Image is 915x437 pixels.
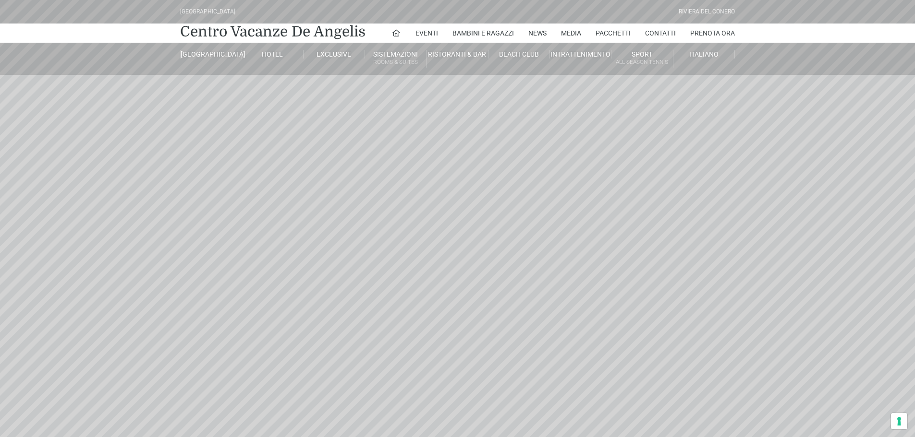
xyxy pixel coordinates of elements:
[180,50,242,59] a: [GEOGRAPHIC_DATA]
[611,50,673,68] a: SportAll Season Tennis
[689,50,719,58] span: Italiano
[365,58,426,67] small: Rooms & Suites
[427,50,488,59] a: Ristoranti & Bar
[452,24,514,43] a: Bambini e Ragazzi
[180,22,366,41] a: Centro Vacanze De Angelis
[242,50,303,59] a: Hotel
[596,24,631,43] a: Pacchetti
[304,50,365,59] a: Exclusive
[550,50,611,59] a: Intrattenimento
[891,413,907,429] button: Le tue preferenze relative al consenso per le tecnologie di tracciamento
[645,24,676,43] a: Contatti
[488,50,550,59] a: Beach Club
[690,24,735,43] a: Prenota Ora
[561,24,581,43] a: Media
[679,7,735,16] div: Riviera Del Conero
[180,7,235,16] div: [GEOGRAPHIC_DATA]
[415,24,438,43] a: Eventi
[673,50,735,59] a: Italiano
[611,58,672,67] small: All Season Tennis
[365,50,427,68] a: SistemazioniRooms & Suites
[528,24,547,43] a: News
